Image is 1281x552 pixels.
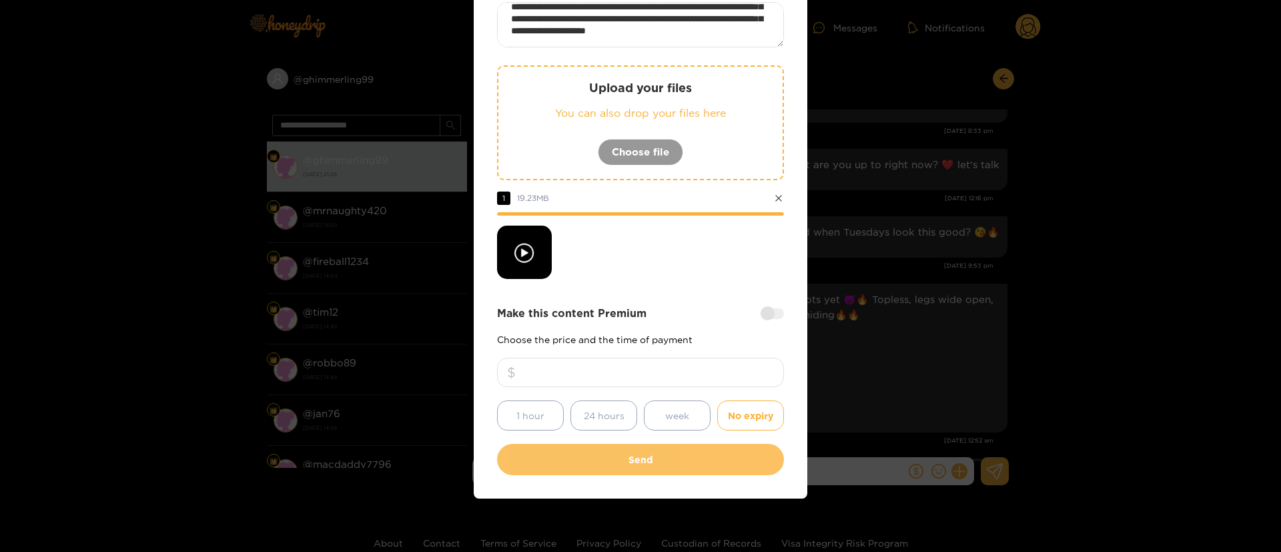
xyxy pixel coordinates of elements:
p: Choose the price and the time of payment [497,334,784,344]
span: 1 hour [516,408,544,423]
span: 24 hours [584,408,624,423]
span: 19.23 MB [517,194,549,202]
button: week [644,400,711,431]
span: week [665,408,689,423]
button: Choose file [598,139,683,166]
button: No expiry [717,400,784,431]
button: 1 hour [497,400,564,431]
span: 1 [497,192,510,205]
span: No expiry [728,408,773,423]
p: Upload your files [525,80,756,95]
strong: Make this content Premium [497,306,647,321]
p: You can also drop your files here [525,105,756,121]
button: 24 hours [570,400,637,431]
button: Send [497,444,784,475]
